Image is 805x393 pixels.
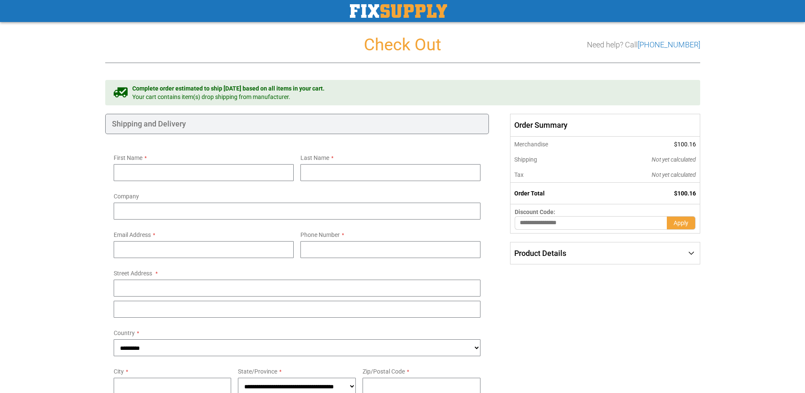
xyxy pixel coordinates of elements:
span: City [114,368,124,375]
span: Street Address [114,270,152,277]
h1: Check Out [105,36,700,54]
span: Complete order estimated to ship [DATE] based on all items in your cart. [132,84,325,93]
span: Your cart contains item(s) drop shipping from manufacturer. [132,93,325,101]
span: Zip/Postal Code [363,368,405,375]
img: Fix Industrial Supply [350,4,447,18]
span: $100.16 [674,141,696,148]
th: Merchandise [510,137,595,152]
a: store logo [350,4,447,18]
span: Email Address [114,231,151,238]
span: $100.16 [674,190,696,197]
span: Shipping [514,156,537,163]
strong: Order Total [514,190,545,197]
div: Shipping and Delivery [105,114,489,134]
span: Phone Number [300,231,340,238]
span: Apply [674,220,688,226]
span: First Name [114,154,142,161]
span: Product Details [514,249,566,258]
span: Last Name [300,154,329,161]
span: Company [114,193,139,200]
a: [PHONE_NUMBER] [638,40,700,49]
span: Discount Code: [515,209,555,215]
span: Country [114,330,135,336]
span: Not yet calculated [652,171,696,178]
span: Order Summary [510,114,700,137]
span: Not yet calculated [652,156,696,163]
th: Tax [510,167,595,183]
button: Apply [667,216,696,230]
span: State/Province [238,368,277,375]
h3: Need help? Call [587,41,700,49]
